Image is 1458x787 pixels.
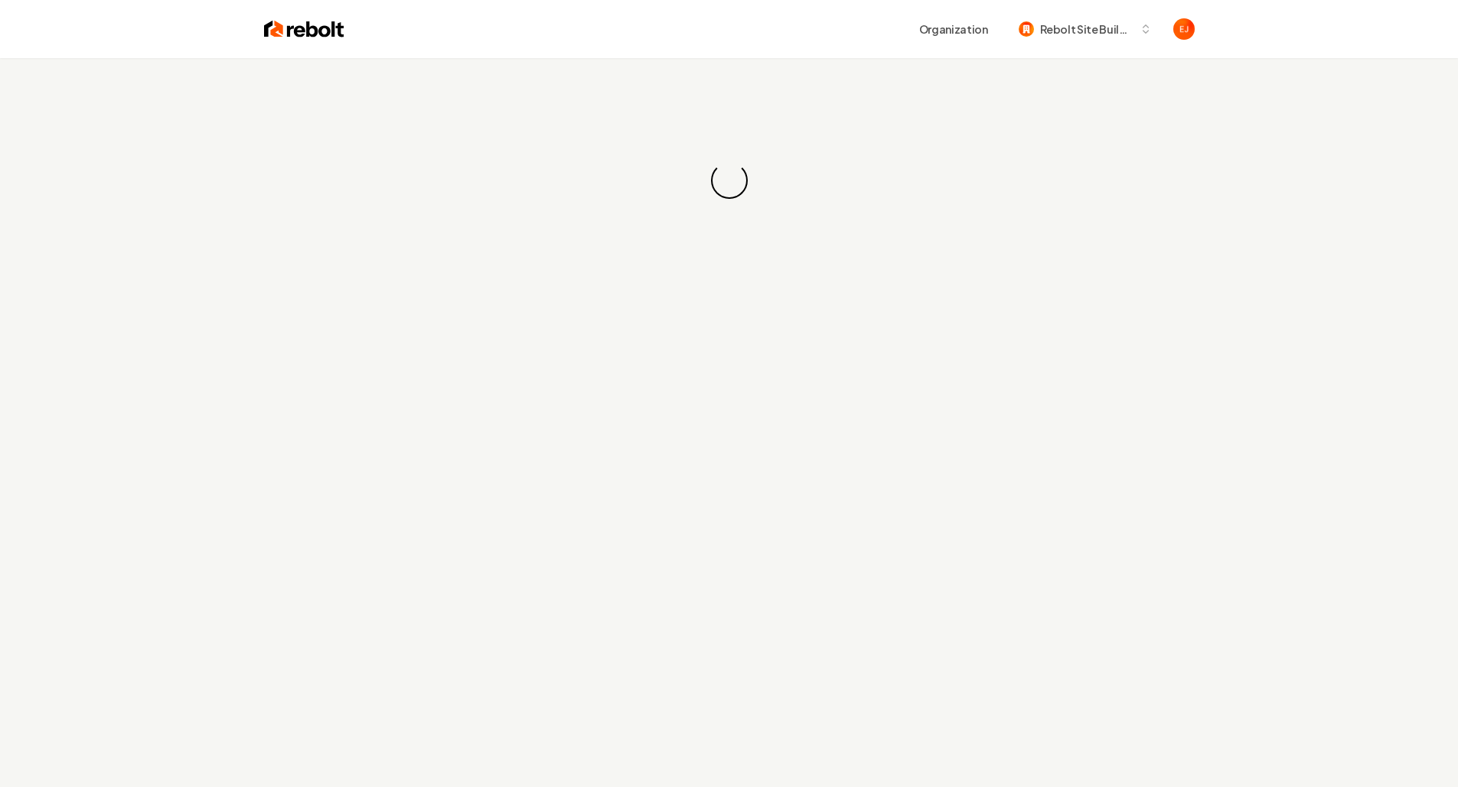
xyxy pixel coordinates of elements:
[1019,21,1034,37] img: Rebolt Site Builder
[707,159,751,203] div: Loading
[1173,18,1195,40] img: Eduard Joers
[1040,21,1133,37] span: Rebolt Site Builder
[264,18,344,40] img: Rebolt Logo
[910,15,997,43] button: Organization
[1173,18,1195,40] button: Open user button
